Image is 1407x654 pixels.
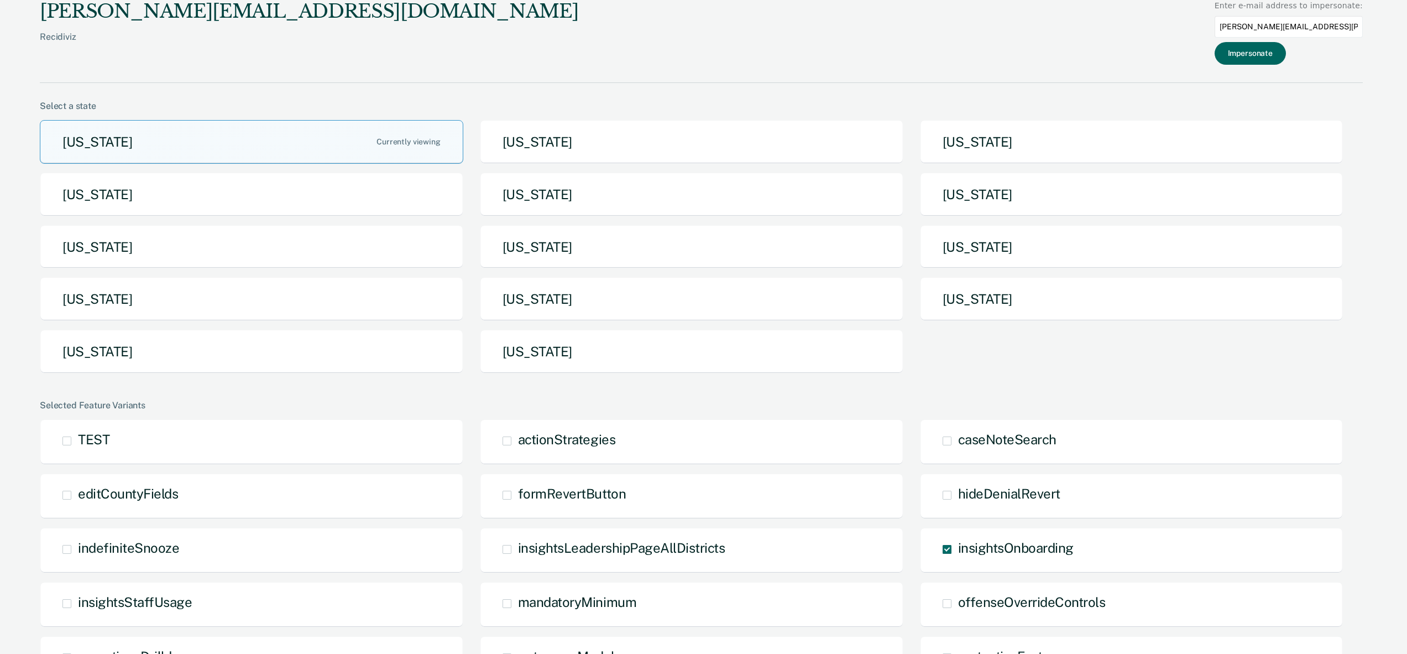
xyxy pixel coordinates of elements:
[518,486,626,501] span: formRevertButton
[40,32,578,60] div: Recidiviz
[40,120,463,164] button: [US_STATE]
[40,225,463,269] button: [US_STATE]
[480,120,903,164] button: [US_STATE]
[480,173,903,216] button: [US_STATE]
[958,486,1060,501] span: hideDenialRevert
[480,225,903,269] button: [US_STATE]
[40,101,1363,111] div: Select a state
[480,277,903,321] button: [US_STATE]
[518,432,615,447] span: actionStrategies
[40,277,463,321] button: [US_STATE]
[40,400,1363,411] div: Selected Feature Variants
[78,486,178,501] span: editCountyFields
[920,120,1343,164] button: [US_STATE]
[78,540,179,556] span: indefiniteSnooze
[1215,42,1286,65] button: Impersonate
[920,277,1343,321] button: [US_STATE]
[920,173,1343,216] button: [US_STATE]
[958,432,1056,447] span: caseNoteSearch
[518,540,725,556] span: insightsLeadershipPageAllDistricts
[78,432,109,447] span: TEST
[40,173,463,216] button: [US_STATE]
[958,594,1106,610] span: offenseOverrideControls
[518,594,636,610] span: mandatoryMinimum
[920,225,1343,269] button: [US_STATE]
[40,330,463,373] button: [US_STATE]
[958,540,1074,556] span: insightsOnboarding
[78,594,192,610] span: insightsStaffUsage
[1215,16,1363,38] input: Enter an email to impersonate...
[480,330,903,373] button: [US_STATE]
